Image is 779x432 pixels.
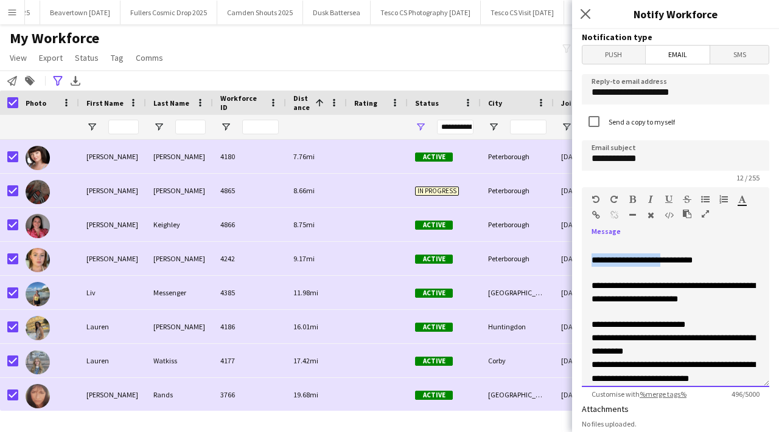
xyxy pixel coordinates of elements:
div: Messenger [146,276,213,309]
div: Watkiss [146,344,213,377]
span: Joined [561,98,585,108]
div: Peterborough [481,208,554,241]
input: Workforce ID Filter Input [242,120,279,134]
img: Deborah Rands [26,384,50,408]
div: 4385 [213,276,286,309]
span: In progress [415,187,459,196]
span: Comms [136,52,163,63]
span: Email [646,46,710,64]
button: Strikethrough [683,194,691,204]
button: Unordered List [701,194,710,204]
span: 7.76mi [293,152,315,161]
span: Status [75,52,99,63]
img: annie nicol [26,248,50,272]
span: 8.75mi [293,220,315,229]
div: [DATE] [554,378,627,411]
button: Horizontal Line [628,210,637,220]
button: Dusk Battersea [303,1,371,24]
div: [DATE] [554,310,627,343]
div: [PERSON_NAME] [79,140,146,173]
button: Bold [628,194,637,204]
span: View [10,52,27,63]
div: Lauren [79,344,146,377]
span: 17.42mi [293,356,318,365]
button: Tesco CS Visit [DATE] [481,1,564,24]
button: Beavertown [DATE] [40,1,121,24]
img: Shauna Jones [26,180,50,204]
span: Active [415,289,453,298]
button: Ordered List [719,194,728,204]
a: Comms [131,50,168,66]
button: Open Filter Menu [153,122,164,132]
div: [GEOGRAPHIC_DATA] [481,276,554,309]
div: [PERSON_NAME] [79,242,146,275]
div: Peterborough [481,140,554,173]
button: Underline [665,194,673,204]
div: 4186 [213,310,286,343]
div: [DATE] [554,276,627,309]
a: Status [70,50,103,66]
div: [PERSON_NAME] [146,140,213,173]
div: [DATE] [554,208,627,241]
div: [DATE] [554,174,627,207]
span: Photo [26,98,46,108]
button: Alpacalypse [564,1,622,24]
button: Open Filter Menu [561,122,572,132]
div: 3766 [213,378,286,411]
span: Active [415,255,453,264]
div: 4242 [213,242,286,275]
span: Push [582,46,645,64]
div: [PERSON_NAME] [146,174,213,207]
div: 4180 [213,140,286,173]
button: Fullers Cosmic Drop 2025 [121,1,217,24]
app-action-btn: Notify workforce [5,74,19,88]
button: Tesco CS Photography [DATE] [371,1,481,24]
div: Peterborough [481,174,554,207]
img: Liv Messenger [26,282,50,306]
button: Italic [646,194,655,204]
app-action-btn: Advanced filters [51,74,65,88]
div: No files uploaded. [582,419,769,428]
h3: Notification type [582,32,769,43]
app-action-btn: Export XLSX [68,74,83,88]
span: Workforce ID [220,94,264,112]
div: 4866 [213,208,286,241]
span: Active [415,221,453,230]
span: City [488,98,502,108]
button: Text Color [738,194,746,204]
div: [PERSON_NAME] [146,310,213,343]
span: Active [415,357,453,366]
button: Clear Formatting [646,210,655,220]
input: City Filter Input [510,120,547,134]
a: Export [34,50,68,66]
h3: Notify Workforce [572,6,779,22]
div: Peterborough [481,242,554,275]
span: Rating [354,98,377,108]
button: Undo [592,194,600,204]
span: Export [39,52,63,63]
span: Active [415,323,453,332]
img: Abigail Keighley [26,214,50,238]
span: Status [415,98,439,108]
div: [DATE] [554,344,627,377]
button: Fullscreen [701,209,710,219]
a: %merge tags% [640,389,686,399]
a: Tag [106,50,128,66]
input: First Name Filter Input [108,120,139,134]
button: Paste as plain text [683,209,691,219]
div: [DATE] [554,242,627,275]
div: [PERSON_NAME] [79,208,146,241]
button: Insert Link [592,210,600,220]
span: First Name [86,98,124,108]
div: Rands [146,378,213,411]
button: Open Filter Menu [488,122,499,132]
div: 4177 [213,344,286,377]
span: 11.98mi [293,288,318,297]
button: Open Filter Menu [86,122,97,132]
span: 12 / 255 [727,173,769,182]
img: Lauren Rowley [26,316,50,340]
span: 8.66mi [293,186,315,195]
button: Open Filter Menu [415,122,426,132]
button: Camden Shouts 2025 [217,1,303,24]
span: Active [415,153,453,162]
